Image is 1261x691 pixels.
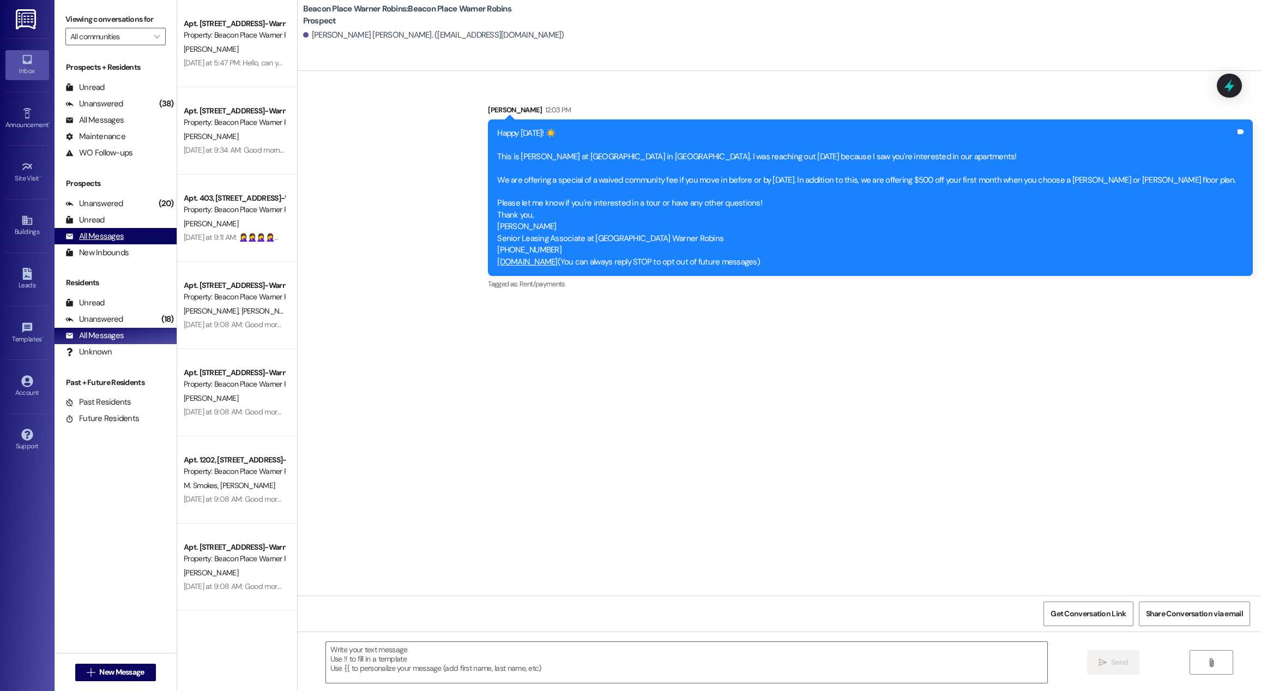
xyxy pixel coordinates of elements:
[184,44,238,54] span: [PERSON_NAME]
[184,29,285,41] div: Property: Beacon Place Warner Robins
[184,131,238,141] span: [PERSON_NAME]
[65,314,123,325] div: Unanswered
[184,219,238,229] span: [PERSON_NAME]
[49,119,50,127] span: •
[184,553,285,564] div: Property: Beacon Place Warner Robins
[65,231,124,242] div: All Messages
[497,128,1235,268] div: Happy [DATE]! ☀️ This is [PERSON_NAME] at [GEOGRAPHIC_DATA] in [GEOGRAPHIC_DATA]. I was reaching ...
[99,666,144,678] span: New Message
[184,454,285,466] div: Apt. 1202, [STREET_ADDRESS]-Warner Robins, LLC
[1043,602,1133,626] button: Get Conversation Link
[154,32,160,41] i: 
[5,50,49,80] a: Inbox
[303,3,521,27] b: Beacon Place Warner Robins: Beacon Place Warner Robins Prospect
[1051,608,1126,620] span: Get Conversation Link
[184,117,285,128] div: Property: Beacon Place Warner Robins
[65,247,129,259] div: New Inbounds
[184,105,285,117] div: Apt. [STREET_ADDRESS]-Warner Robins, LLC
[5,319,49,348] a: Templates •
[5,158,49,187] a: Site Visit •
[65,396,131,408] div: Past Residents
[1087,650,1140,675] button: Send
[497,256,557,267] a: [DOMAIN_NAME]
[184,306,242,316] span: [PERSON_NAME]
[75,664,156,681] button: New Message
[1207,658,1215,667] i: 
[1099,658,1107,667] i: 
[184,542,285,553] div: Apt. [STREET_ADDRESS]-Warner Robins, LLC
[65,198,123,209] div: Unanswered
[70,28,148,45] input: All communities
[184,367,285,378] div: Apt. [STREET_ADDRESS]-Warner Robins, LLC
[220,480,275,490] span: [PERSON_NAME]
[241,306,295,316] span: [PERSON_NAME]
[39,173,41,181] span: •
[5,265,49,294] a: Leads
[65,413,139,424] div: Future Residents
[65,131,125,142] div: Maintenance
[65,98,123,110] div: Unanswered
[1139,602,1250,626] button: Share Conversation via email
[184,480,220,490] span: M. Smokes
[303,29,564,41] div: [PERSON_NAME] [PERSON_NAME]. ([EMAIL_ADDRESS][DOMAIN_NAME])
[184,145,795,155] div: [DATE] at 9:34 AM: Good morning. This is Mailyn from 3206. I am currently out of state and will n...
[520,279,565,289] span: Rent/payments
[55,377,177,388] div: Past + Future Residents
[65,82,105,93] div: Unread
[65,147,132,159] div: WO Follow-ups
[184,378,285,390] div: Property: Beacon Place Warner Robins
[159,311,177,328] div: (18)
[55,178,177,189] div: Prospects
[184,193,285,204] div: Apt. 403, [STREET_ADDRESS]-Warner Robins, LLC
[16,9,38,29] img: ResiDesk Logo
[65,346,112,358] div: Unknown
[184,393,238,403] span: [PERSON_NAME]
[65,115,124,126] div: All Messages
[1111,657,1128,668] span: Send
[65,11,166,28] label: Viewing conversations for
[65,214,105,226] div: Unread
[87,668,95,677] i: 
[5,211,49,241] a: Buildings
[184,204,285,215] div: Property: Beacon Place Warner Robins
[184,568,238,578] span: [PERSON_NAME]
[5,372,49,401] a: Account
[184,291,285,303] div: Property: Beacon Place Warner Robins
[156,195,177,212] div: (20)
[184,58,683,68] div: [DATE] at 5:47 PM: Hello, can you please make sure only one person enters my unit for the fire in...
[184,280,285,291] div: Apt. [STREET_ADDRESS]-Warner Robins, LLC
[55,277,177,289] div: Residents
[65,330,124,341] div: All Messages
[184,232,776,242] div: [DATE] at 9:11 AM: 🤦‍♀️🤦‍♀️🤦‍♀️🤦‍♀️🤦‍♀️. I forgot to leave mine out!!!!! and im headed to [GEOGRA...
[184,18,285,29] div: Apt. [STREET_ADDRESS]-Warner Robins, LLC
[55,62,177,73] div: Prospects + Residents
[156,95,177,112] div: (38)
[42,334,44,341] span: •
[65,297,105,309] div: Unread
[488,276,1253,292] div: Tagged as:
[184,466,285,477] div: Property: Beacon Place Warner Robins
[5,425,49,455] a: Support
[488,104,1253,119] div: [PERSON_NAME]
[1146,608,1243,620] span: Share Conversation via email
[542,104,571,116] div: 12:03 PM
